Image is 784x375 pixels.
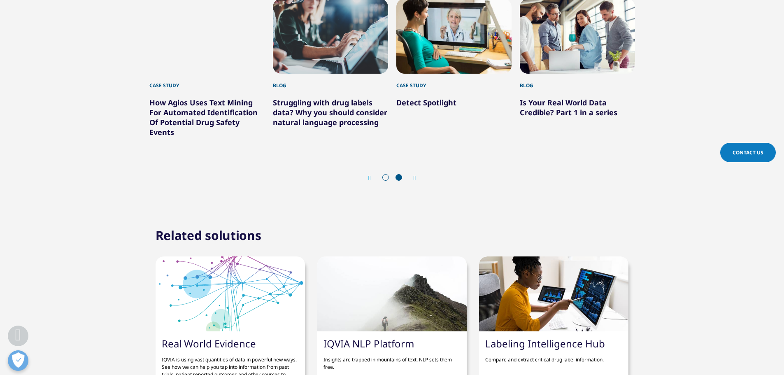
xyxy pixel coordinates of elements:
a: Struggling with drug labels data? Why you should consider natural language processing [273,98,387,127]
a: Real World Evidence [162,337,256,350]
a: Contact Us [720,143,776,162]
a: Detect Spotlight [396,98,456,107]
a: Is Your Real World Data Credible? Part 1 in a series [520,98,617,117]
div: Next slide [405,174,416,182]
button: Open Preferences [8,350,28,371]
div: Case Study [396,74,512,89]
a: How Agios Uses Text Mining For Automated Identification Of Potential Drug Safety Events [149,98,258,137]
p: Insights are trapped in mountains of text. NLP sets them free. [323,350,461,371]
p: Compare and extract critical drug label information​. [485,350,622,363]
div: Case Study [149,74,265,89]
div: Blog [273,74,388,89]
h2: Related solutions [156,227,261,244]
div: Previous slide [368,174,379,182]
div: Blog [520,74,635,89]
span: Contact Us [733,149,763,156]
a: IQVIA NLP Platform [323,337,414,350]
a: Labeling Intelligence Hub [485,337,605,350]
